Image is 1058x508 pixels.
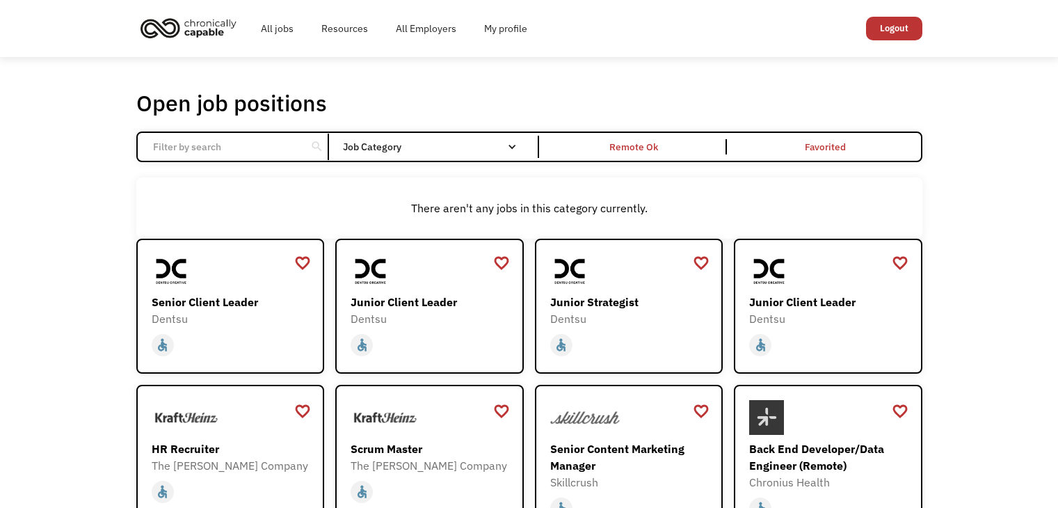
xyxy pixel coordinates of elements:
[307,6,382,51] a: Resources
[351,294,512,310] div: Junior Client Leader
[550,474,712,491] div: Skillcrush
[550,254,591,289] img: Dentsu
[351,254,391,289] img: Dentsu
[866,17,922,40] a: Logout
[749,294,911,310] div: Junior Client Leader
[155,335,170,356] div: accessible
[749,310,911,327] div: Dentsu
[749,440,911,474] div: Back End Developer/Data Engineer (Remote)
[550,400,620,435] img: Skillcrush
[749,474,911,491] div: Chronius Health
[749,254,790,289] img: Dentsu
[539,133,730,161] a: Remote Ok
[550,294,712,310] div: Junior Strategist
[550,310,712,327] div: Dentsu
[355,482,369,502] div: accessible
[335,239,524,374] a: DentsuJunior Client LeaderDentsuaccessible
[136,239,325,374] a: DentsuSenior Client LeaderDentsuaccessible
[749,400,784,435] img: Chronius Health
[152,254,192,289] img: Dentsu
[609,138,658,155] div: Remote Ok
[734,239,922,374] a: DentsuJunior Client LeaderDentsuaccessible
[351,310,512,327] div: Dentsu
[152,457,313,474] div: The [PERSON_NAME] Company
[535,239,723,374] a: DentsuJunior StrategistDentsuaccessible
[470,6,541,51] a: My profile
[753,335,768,356] div: accessible
[343,142,530,152] div: Job Category
[693,253,710,273] a: favorite_border
[155,482,170,502] div: accessible
[247,6,307,51] a: All jobs
[493,253,510,273] a: favorite_border
[351,457,512,474] div: The [PERSON_NAME] Company
[355,335,369,356] div: accessible
[152,400,221,435] img: The Kraft Heinz Company
[351,440,512,457] div: Scrum Master
[136,89,327,117] h1: Open job positions
[152,310,313,327] div: Dentsu
[145,134,300,160] input: Filter by search
[143,200,915,216] div: There aren't any jobs in this category currently.
[136,13,241,43] img: Chronically Capable logo
[892,253,908,273] a: favorite_border
[294,401,311,422] a: favorite_border
[351,400,420,435] img: The Kraft Heinz Company
[493,401,510,422] a: favorite_border
[892,401,908,422] a: favorite_border
[554,335,568,356] div: accessible
[730,133,920,161] a: Favorited
[382,6,470,51] a: All Employers
[310,136,323,157] div: search
[294,253,311,273] a: favorite_border
[550,440,712,474] div: Senior Content Marketing Manager
[152,294,313,310] div: Senior Client Leader
[693,401,710,422] a: favorite_border
[152,440,313,457] div: HR Recruiter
